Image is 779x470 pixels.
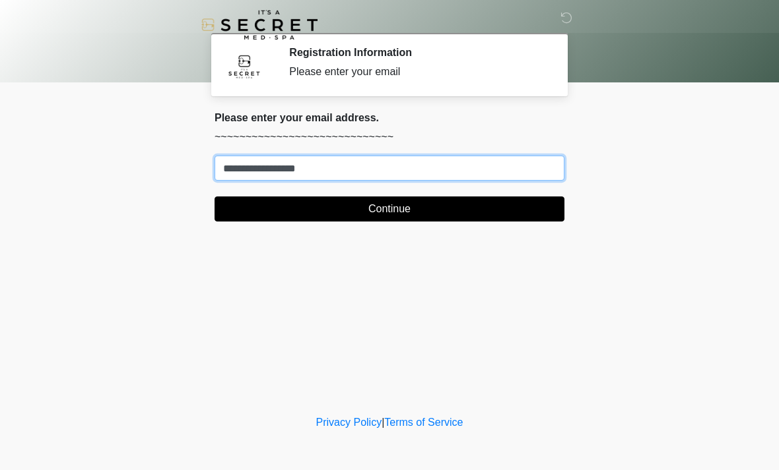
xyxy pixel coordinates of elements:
a: Privacy Policy [316,417,382,428]
img: Agent Avatar [224,46,264,86]
h2: Registration Information [289,46,545,59]
img: It's A Secret Med Spa Logo [201,10,318,40]
div: Please enter your email [289,64,545,80]
h2: Please enter your email address. [215,111,564,124]
a: Terms of Service [384,417,463,428]
a: | [382,417,384,428]
button: Continue [215,196,564,221]
p: ~~~~~~~~~~~~~~~~~~~~~~~~~~~~~ [215,129,564,145]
